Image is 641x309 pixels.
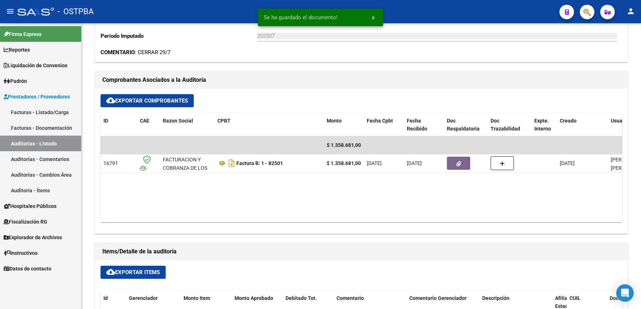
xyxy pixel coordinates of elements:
[327,142,361,148] span: $ 1.358.681,00
[367,118,393,124] span: Fecha Cpbt
[4,233,62,241] span: Explorador de Archivos
[106,96,115,105] mat-icon: cloud_download
[286,295,317,301] span: Debitado Tot.
[4,265,51,273] span: Datos de contacto
[103,295,108,301] span: Id
[4,249,38,257] span: Instructivos
[160,113,215,137] datatable-header-cell: Razon Social
[163,156,212,189] div: FACTURACION Y COBRANZA DE LOS EFECTORES PUBLICOS S.E.
[227,157,236,169] i: Descargar documento
[324,113,364,137] datatable-header-cell: Monto
[4,202,56,210] span: Hospitales Públicos
[372,14,374,21] span: x
[215,113,324,137] datatable-header-cell: CPBT
[102,74,620,86] h1: Comprobantes Asociados a la Auditoría
[560,118,577,124] span: Creado
[4,46,30,54] span: Reportes
[407,118,427,132] span: Fecha Recibido
[570,295,581,301] span: CUIL
[102,246,620,257] h1: Items/Detalle de la auditoría
[140,118,149,124] span: CAE
[611,118,629,124] span: Usuario
[4,30,42,38] span: Firma Express
[4,93,70,101] span: Prestadores / Proveedores
[367,160,382,166] span: [DATE]
[610,295,636,301] span: Documento
[101,266,166,279] button: Exportar Items
[534,118,551,132] span: Expte. Interno
[488,113,531,137] datatable-header-cell: Doc Trazabilidad
[327,118,342,124] span: Monto
[217,118,231,124] span: CPBT
[4,77,27,85] span: Padrón
[101,94,194,107] button: Exportar Comprobantes
[106,268,115,276] mat-icon: cloud_download
[236,160,283,166] strong: Factura B: 1 - 82501
[404,113,444,137] datatable-header-cell: Fecha Recibido
[626,7,635,16] mat-icon: person
[103,160,118,166] span: 16791
[129,295,158,301] span: Gerenciador
[366,11,380,24] button: x
[106,269,160,276] span: Exportar Items
[4,218,47,226] span: Fiscalización RG
[491,118,520,132] span: Doc Trazabilidad
[184,295,210,301] span: Monto Item
[163,118,193,124] span: Razon Social
[106,97,188,104] span: Exportar Comprobantes
[4,61,67,69] span: Liquidación de Convenios
[482,295,510,301] span: Descripción
[447,118,480,132] span: Doc Respaldatoria
[6,7,15,16] mat-icon: menu
[101,49,170,56] span: : CERRAR 29/7
[557,113,608,137] datatable-header-cell: Creado
[560,160,575,166] span: [DATE]
[264,14,338,21] span: Se ha guardado el documento!
[101,49,135,56] strong: COMENTARIO
[58,4,94,20] span: - OSTPBA
[101,113,137,137] datatable-header-cell: ID
[364,113,404,137] datatable-header-cell: Fecha Cpbt
[137,113,160,137] datatable-header-cell: CAE
[327,160,361,166] strong: $ 1.358.681,00
[103,118,108,124] span: ID
[101,32,257,40] p: Periodo Imputado
[616,284,634,302] div: Open Intercom Messenger
[407,160,422,166] span: [DATE]
[337,295,364,301] span: Comentario
[409,295,467,301] span: Comentario Gerenciador
[235,295,273,301] span: Monto Aprobado
[531,113,557,137] datatable-header-cell: Expte. Interno
[444,113,488,137] datatable-header-cell: Doc Respaldatoria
